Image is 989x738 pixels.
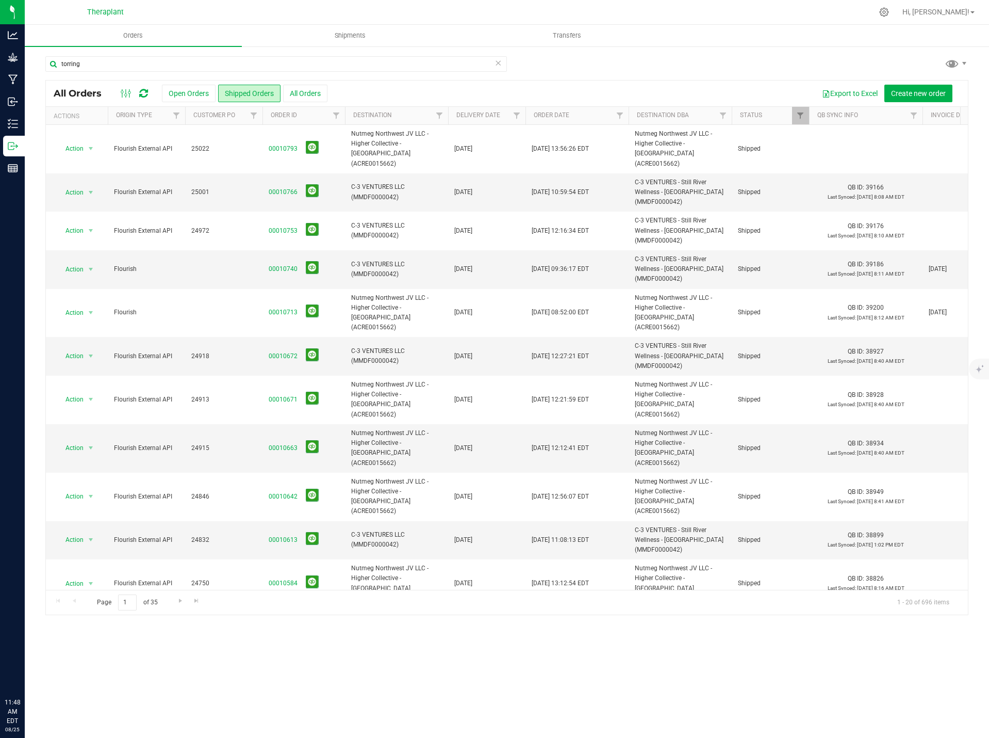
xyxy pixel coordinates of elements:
a: Destination DBA [637,111,689,119]
span: Flourish External API [114,144,179,154]
span: select [85,141,97,156]
span: 24832 [191,535,256,545]
span: [DATE] 8:16 AM EDT [857,585,904,591]
span: Flourish External API [114,351,179,361]
span: Last Synced: [828,358,856,364]
a: Order Date [534,111,569,119]
span: Last Synced: [828,402,856,407]
span: select [85,576,97,591]
span: Flourish External API [114,187,179,197]
a: Order ID [271,111,297,119]
span: Last Synced: [828,542,856,548]
span: Flourish External API [114,579,179,588]
span: [DATE] [929,308,947,317]
a: Delivery Date [456,111,500,119]
a: Orders [25,25,242,46]
span: Nutmeg Northwest JV LLC - Higher Collective - [GEOGRAPHIC_DATA] (ACRE0015662) [635,293,726,333]
span: QB ID: [848,532,864,539]
span: [DATE] 13:56:26 EDT [532,144,589,154]
a: 00010663 [269,443,298,453]
span: C-3 VENTURES LLC (MMDF0000042) [351,530,442,550]
a: Shipments [242,25,459,46]
span: 25022 [191,144,256,154]
span: select [85,185,97,200]
span: Action [56,349,84,363]
span: Action [56,185,84,200]
span: select [85,223,97,238]
inline-svg: Inbound [8,97,18,107]
iframe: Resource center unread badge [30,654,43,666]
inline-svg: Manufacturing [8,74,18,85]
span: 24915 [191,443,256,453]
span: C-3 VENTURES LLC (MMDF0000042) [351,346,442,366]
span: [DATE] 13:12:54 EDT [532,579,589,588]
span: QB ID: [848,222,864,230]
button: Export to Excel [815,85,884,102]
span: Nutmeg Northwest JV LLC - Higher Collective - [GEOGRAPHIC_DATA] (ACRE0015662) [351,564,442,603]
span: 38927 [866,348,884,355]
span: select [85,306,97,320]
inline-svg: Inventory [8,119,18,129]
div: Manage settings [878,7,891,17]
span: [DATE] [454,395,472,405]
button: Open Orders [162,85,216,102]
span: Nutmeg Northwest JV LLC - Higher Collective - [GEOGRAPHIC_DATA] (ACRE0015662) [351,293,442,333]
a: Filter [328,107,345,124]
span: Last Synced: [828,194,856,200]
span: Action [56,533,84,547]
span: select [85,533,97,547]
span: C-3 VENTURES LLC (MMDF0000042) [351,182,442,202]
span: 38934 [866,440,884,447]
span: Nutmeg Northwest JV LLC - Higher Collective - [GEOGRAPHIC_DATA] (ACRE0015662) [351,129,442,169]
a: 00010642 [269,492,298,502]
a: Destination [353,111,392,119]
span: Flourish External API [114,395,179,405]
span: Shipped [738,579,803,588]
span: [DATE] [454,492,472,502]
span: C-3 VENTURES LLC (MMDF0000042) [351,221,442,240]
span: Nutmeg Northwest JV LLC - Higher Collective - [GEOGRAPHIC_DATA] (ACRE0015662) [635,477,726,517]
span: [DATE] 12:56:07 EDT [532,492,589,502]
span: QB ID: [848,575,864,582]
span: 24846 [191,492,256,502]
span: Shipped [738,264,803,274]
span: Page of 35 [88,595,166,611]
span: C-3 VENTURES LLC (MMDF0000042) [351,260,442,279]
span: QB ID: [848,304,864,311]
span: Orders [109,31,157,40]
span: [DATE] [454,264,472,274]
span: Nutmeg Northwest JV LLC - Higher Collective - [GEOGRAPHIC_DATA] (ACRE0015662) [635,380,726,420]
span: QB ID: [848,488,864,495]
span: Flourish External API [114,535,179,545]
span: QB ID: [848,391,864,398]
a: Go to the next page [173,595,188,608]
span: Action [56,392,84,407]
span: [DATE] 8:08 AM EDT [857,194,904,200]
span: C-3 VENTURES - Still River Wellness - [GEOGRAPHIC_DATA] (MMDF0000042) [635,178,726,207]
a: Filter [792,107,809,124]
span: Flourish [114,308,179,317]
span: [DATE] 8:40 AM EDT [857,402,904,407]
a: 00010671 [269,395,298,405]
button: All Orders [283,85,327,102]
a: Filter [245,107,262,124]
span: QB ID: [848,184,864,191]
span: Flourish External API [114,492,179,502]
span: Shipped [738,535,803,545]
iframe: Resource center [10,655,41,686]
span: Shipped [738,443,803,453]
span: Last Synced: [828,499,856,504]
span: [DATE] 08:52:00 EDT [532,308,589,317]
span: Last Synced: [828,233,856,238]
input: 1 [118,595,137,611]
span: Action [56,223,84,238]
a: 00010672 [269,351,298,361]
span: 25001 [191,187,256,197]
span: 39166 [866,184,884,191]
span: Action [56,141,84,156]
a: Filter [168,107,185,124]
span: select [85,262,97,277]
a: Go to the last page [189,595,204,608]
a: 00010793 [269,144,298,154]
span: 24918 [191,351,256,361]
